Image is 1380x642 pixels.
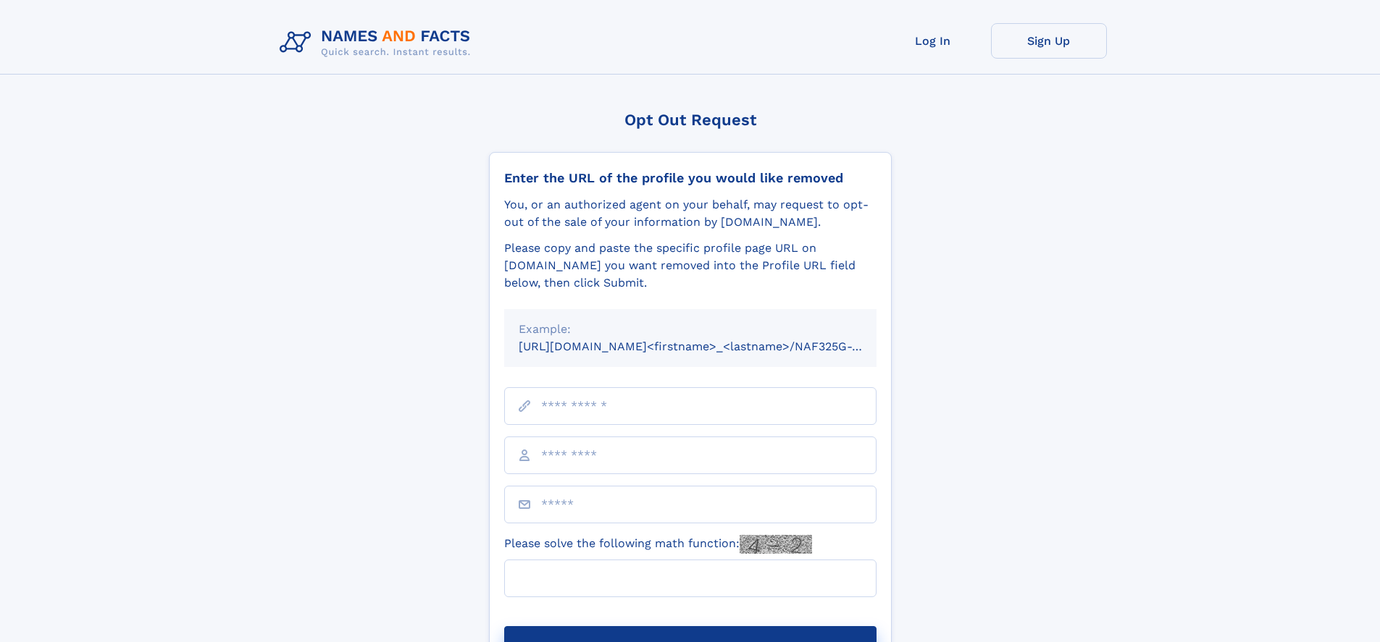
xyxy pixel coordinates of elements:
[504,535,812,554] label: Please solve the following math function:
[489,111,892,129] div: Opt Out Request
[504,170,877,186] div: Enter the URL of the profile you would like removed
[519,321,862,338] div: Example:
[991,23,1107,59] a: Sign Up
[875,23,991,59] a: Log In
[504,240,877,292] div: Please copy and paste the specific profile page URL on [DOMAIN_NAME] you want removed into the Pr...
[504,196,877,231] div: You, or an authorized agent on your behalf, may request to opt-out of the sale of your informatio...
[274,23,482,62] img: Logo Names and Facts
[519,339,904,353] small: [URL][DOMAIN_NAME]<firstname>_<lastname>/NAF325G-xxxxxxxx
